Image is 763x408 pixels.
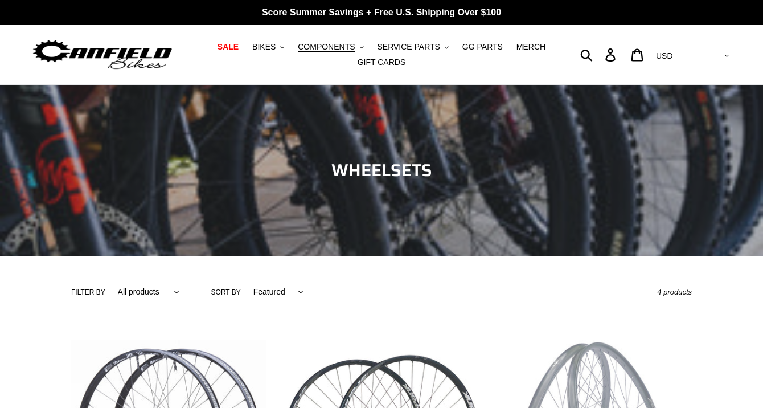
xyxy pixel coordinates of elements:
a: GG PARTS [457,39,508,55]
span: GIFT CARDS [358,58,406,67]
span: BIKES [252,42,276,52]
button: BIKES [247,39,290,55]
span: 4 products [657,288,692,296]
button: COMPONENTS [292,39,369,55]
a: MERCH [511,39,551,55]
span: MERCH [516,42,545,52]
span: SALE [218,42,239,52]
img: Canfield Bikes [31,37,174,73]
label: Sort by [211,287,241,297]
span: SERVICE PARTS [377,42,440,52]
label: Filter by [71,287,105,297]
span: GG PARTS [462,42,503,52]
a: SALE [212,39,244,55]
button: SERVICE PARTS [371,39,454,55]
a: GIFT CARDS [352,55,412,70]
span: COMPONENTS [298,42,355,52]
span: WHEELSETS [331,157,432,183]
